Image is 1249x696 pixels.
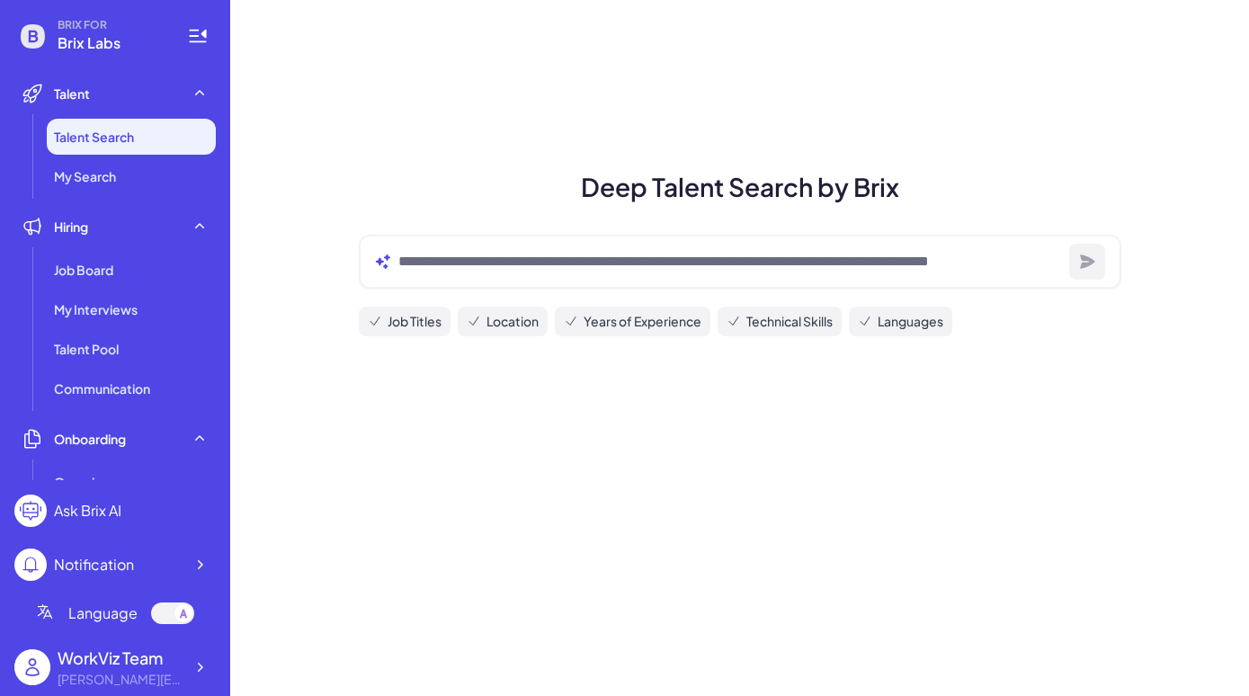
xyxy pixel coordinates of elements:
span: Job Board [54,261,113,279]
span: Languages [878,312,943,331]
span: Job Titles [388,312,442,331]
span: Overview [54,473,113,491]
span: Language [68,602,138,624]
span: Communication [54,379,150,397]
span: Onboarding [54,430,126,448]
span: Talent [54,85,90,103]
span: My Search [54,167,116,185]
span: Years of Experience [584,312,701,331]
span: Talent Search [54,128,134,146]
span: Technical Skills [746,312,833,331]
span: Location [486,312,539,331]
h1: Deep Talent Search by Brix [337,168,1143,206]
span: BRIX FOR [58,18,165,32]
span: Talent Pool [54,340,119,358]
span: My Interviews [54,300,138,318]
span: Hiring [54,218,88,236]
div: alex@joinbrix.com [58,670,183,689]
span: Brix Labs [58,32,165,54]
div: Notification [54,554,134,576]
div: WorkViz Team [58,646,183,670]
div: Ask Brix AI [54,500,121,522]
img: user_logo.png [14,649,50,685]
